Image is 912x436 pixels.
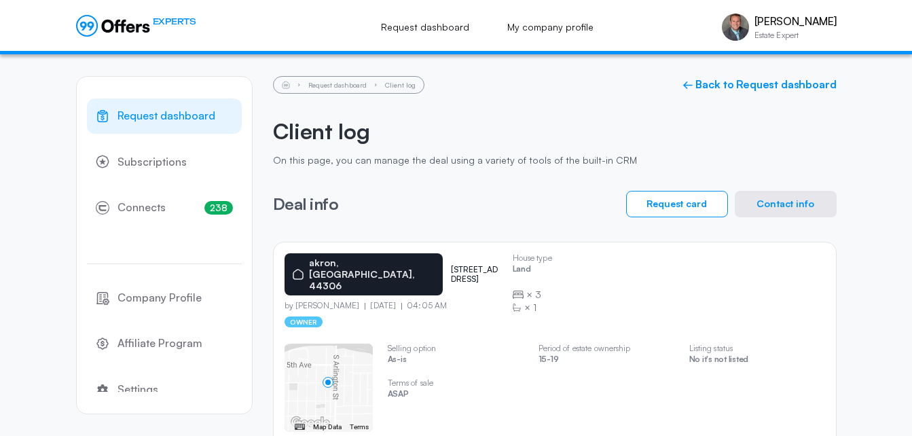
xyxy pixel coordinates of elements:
[87,98,242,134] a: Request dashboard
[87,280,242,316] a: Company Profile
[273,118,837,144] h2: Client log
[513,288,552,302] div: ×
[87,326,242,361] a: Affiliate Program
[388,344,524,353] p: Selling option
[365,301,401,310] p: [DATE]
[539,344,674,378] swiper-slide: 3 / 5
[285,301,365,310] p: by [PERSON_NAME]
[513,301,552,314] div: ×
[401,301,447,310] p: 04:05 AM
[366,12,484,42] a: Request dashboard
[117,153,187,171] span: Subscriptions
[735,191,837,217] button: Contact info
[87,145,242,180] a: Subscriptions
[513,264,552,277] p: Land
[309,257,435,291] p: akron, [GEOGRAPHIC_DATA], 44306
[117,199,166,217] span: Connects
[388,378,524,388] p: Terms of sale
[87,372,242,407] a: Settings
[285,316,323,327] p: owner
[492,12,608,42] a: My company profile
[722,14,749,41] img: Brad Miklovich
[153,15,196,28] span: EXPERTS
[533,301,536,314] span: 1
[87,190,242,225] a: Connects238
[626,191,728,217] button: Request card
[388,344,524,413] swiper-slide: 2 / 5
[117,289,202,307] span: Company Profile
[117,107,215,125] span: Request dashboard
[689,344,825,353] p: Listing status
[308,81,367,89] a: Request dashboard
[535,288,541,302] span: 3
[285,344,373,432] swiper-slide: 1 / 5
[76,15,196,37] a: EXPERTS
[682,78,837,91] a: ← Back to Request dashboard
[754,15,837,28] p: [PERSON_NAME]
[388,355,524,367] p: As-is
[754,31,837,39] p: Estate Expert
[273,155,837,166] p: On this page, you can manage the deal using a variety of tools of the built-in CRM
[539,355,674,367] p: 15-19
[204,201,233,215] span: 238
[689,355,825,367] p: No it's not listed
[451,265,502,285] p: [STREET_ADDRESS]
[388,389,524,402] p: ASAP
[273,195,339,213] h3: Deal info
[513,253,552,263] p: House type
[689,344,825,378] swiper-slide: 4 / 5
[117,335,202,352] span: Affiliate Program
[117,381,158,399] span: Settings
[385,81,416,88] li: Client log
[539,344,674,353] p: Period of estate ownership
